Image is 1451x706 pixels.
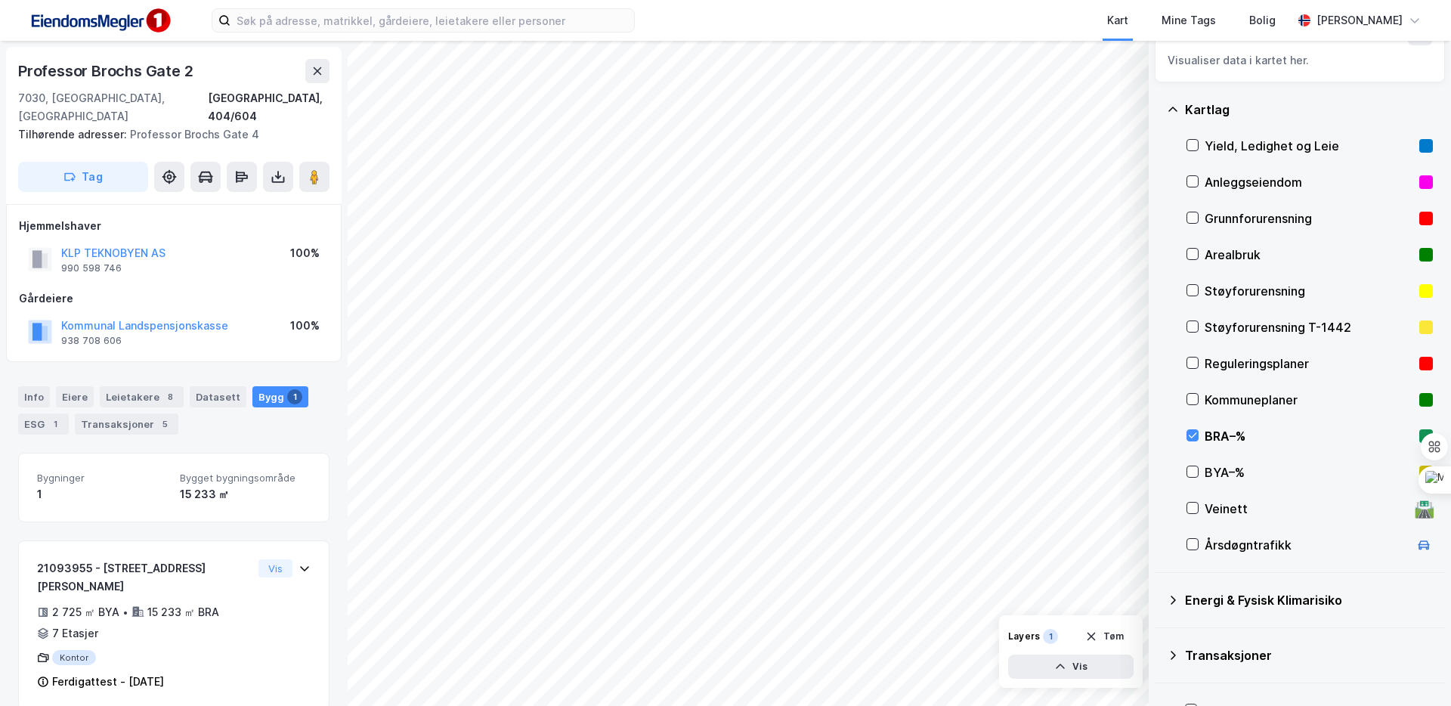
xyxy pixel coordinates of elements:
[1185,646,1433,664] div: Transaksjoner
[18,413,69,435] div: ESG
[52,673,164,691] div: Ferdigattest - [DATE]
[1205,391,1413,409] div: Kommuneplaner
[75,413,178,435] div: Transaksjoner
[52,603,119,621] div: 2 725 ㎡ BYA
[157,416,172,432] div: 5
[1008,655,1134,679] button: Vis
[1316,11,1403,29] div: [PERSON_NAME]
[180,472,311,485] span: Bygget bygningsområde
[290,244,320,262] div: 100%
[122,606,128,618] div: •
[100,386,184,407] div: Leietakere
[208,89,329,125] div: [GEOGRAPHIC_DATA], 404/604
[1205,427,1413,445] div: BRA–%
[287,389,302,404] div: 1
[19,290,329,308] div: Gårdeiere
[1205,246,1413,264] div: Arealbruk
[1249,11,1276,29] div: Bolig
[1043,629,1058,644] div: 1
[1375,633,1451,706] div: Kontrollprogram for chat
[1075,624,1134,649] button: Tøm
[1205,500,1409,518] div: Veinett
[1008,630,1040,643] div: Layers
[61,335,122,347] div: 938 708 606
[48,416,63,432] div: 1
[1205,318,1413,336] div: Støyforurensning T-1442
[1205,137,1413,155] div: Yield, Ledighet og Leie
[1205,173,1413,191] div: Anleggseiendom
[1205,209,1413,228] div: Grunnforurensning
[19,217,329,235] div: Hjemmelshaver
[147,603,219,621] div: 15 233 ㎡ BRA
[180,485,311,503] div: 15 233 ㎡
[18,162,148,192] button: Tag
[1185,101,1433,119] div: Kartlag
[230,9,634,32] input: Søk på adresse, matrikkel, gårdeiere, leietakere eller personer
[190,386,246,407] div: Datasett
[18,89,208,125] div: 7030, [GEOGRAPHIC_DATA], [GEOGRAPHIC_DATA]
[1185,591,1433,609] div: Energi & Fysisk Klimarisiko
[52,624,98,643] div: 7 Etasjer
[1205,463,1413,482] div: BYA–%
[1205,282,1413,300] div: Støyforurensning
[18,125,317,144] div: Professor Brochs Gate 4
[1414,499,1434,519] div: 🛣️
[1375,633,1451,706] iframe: Chat Widget
[252,386,308,407] div: Bygg
[1205,536,1409,554] div: Årsdøgntrafikk
[290,317,320,335] div: 100%
[56,386,94,407] div: Eiere
[1205,355,1413,373] div: Reguleringsplaner
[1168,51,1432,70] div: Visualiser data i kartet her.
[162,389,178,404] div: 8
[24,4,175,38] img: F4PB6Px+NJ5v8B7XTbfpPpyloAAAAASUVORK5CYII=
[1107,11,1128,29] div: Kart
[37,485,168,503] div: 1
[18,386,50,407] div: Info
[61,262,122,274] div: 990 598 746
[37,472,168,485] span: Bygninger
[18,59,196,83] div: Professor Brochs Gate 2
[37,559,252,596] div: 21093955 - [STREET_ADDRESS][PERSON_NAME]
[18,128,130,141] span: Tilhørende adresser:
[258,559,292,577] button: Vis
[1162,11,1216,29] div: Mine Tags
